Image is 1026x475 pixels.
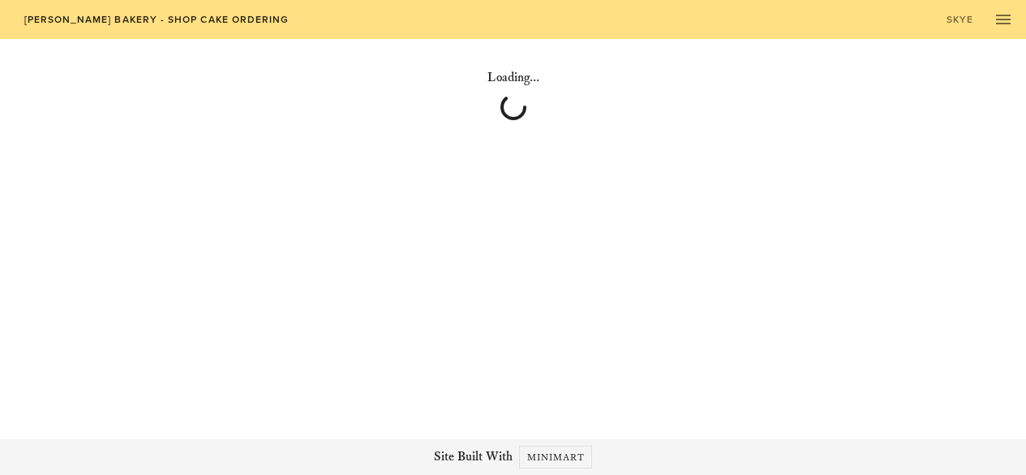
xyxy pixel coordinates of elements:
a: Minimart [519,446,593,469]
span: Skye [946,14,973,25]
span: [PERSON_NAME] Bakery - Shop Cake Ordering [23,14,289,25]
a: Skye [936,8,984,31]
h4: Loading... [62,68,964,88]
span: Minimart [526,451,586,464]
span: Site Built With [434,447,513,467]
a: [PERSON_NAME] Bakery - Shop Cake Ordering [13,8,299,31]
